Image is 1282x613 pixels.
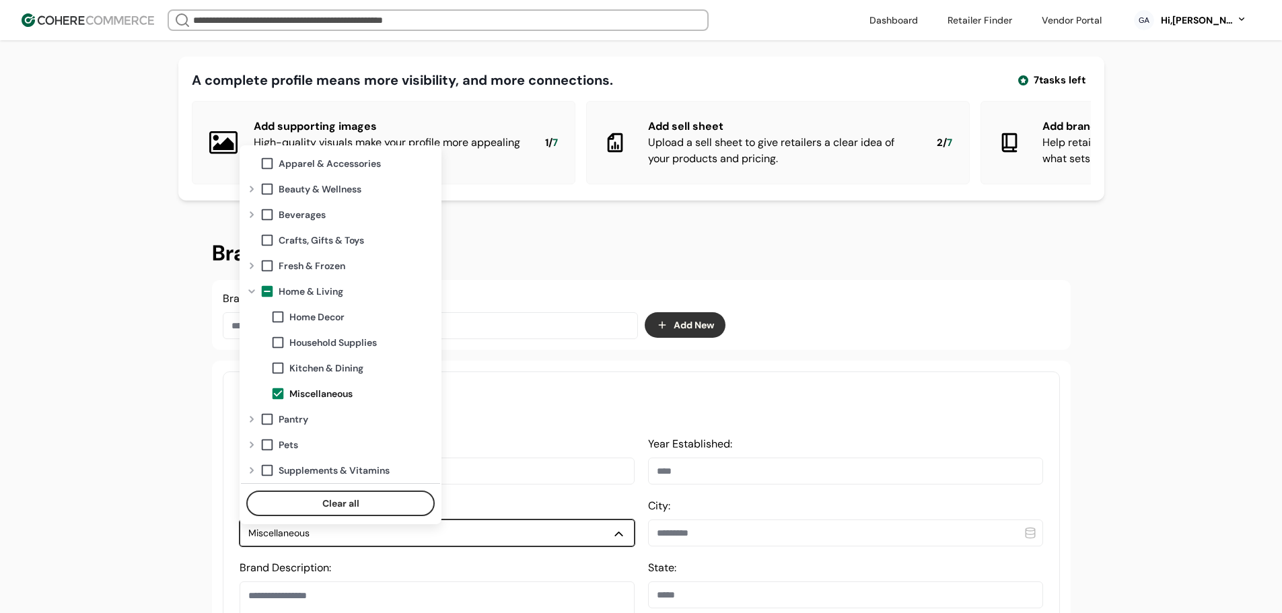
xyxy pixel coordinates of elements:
label: Brand Name: [223,291,286,305]
button: Hi,[PERSON_NAME] [1160,13,1247,28]
span: 7 [553,135,558,151]
span: Miscellaneous [289,387,353,401]
span: Household Supplies [289,336,377,350]
span: Beauty & Wellness [279,182,361,196]
span: / [943,135,947,151]
span: 7 tasks left [1034,73,1085,88]
div: Miscellaneous [248,526,612,540]
h3: Brand Information [240,388,1043,408]
span: 1 [545,135,548,151]
label: Year Established: [648,437,732,451]
button: Clear all [246,491,435,516]
span: Home Decor [289,310,345,324]
span: 2 [937,135,943,151]
img: Cohere Logo [22,13,154,27]
span: 7 [947,135,952,151]
p: Essential Details to Showcase Your Brand [240,408,1043,423]
button: Add New [645,312,725,338]
div: Add sell sheet [648,118,915,135]
span: Crafts, Gifts & Toys [279,233,364,248]
label: State: [648,561,676,575]
span: Apparel & Accessories [279,157,381,171]
div: High-quality visuals make your profile more appealing and engaging for brands. [254,135,524,167]
span: Kitchen & Dining [289,361,363,375]
h2: Brand Helper [212,237,1071,269]
span: Fresh & Frozen [279,259,345,273]
div: A complete profile means more visibility, and more connections. [192,70,613,90]
span: Beverages [279,208,326,222]
div: Add supporting images [254,118,524,135]
span: Pets [279,438,298,452]
span: Pantry [279,412,308,427]
label: City: [648,499,670,513]
span: Home & Living [279,285,343,299]
div: Hi, [PERSON_NAME] [1160,13,1234,28]
span: / [548,135,553,151]
div: Upload a sell sheet to give retailers a clear idea of your products and pricing. [648,135,915,167]
div: Clear value [241,483,440,519]
label: Brand Description: [240,561,331,575]
span: Supplements & Vitamins [279,464,390,478]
